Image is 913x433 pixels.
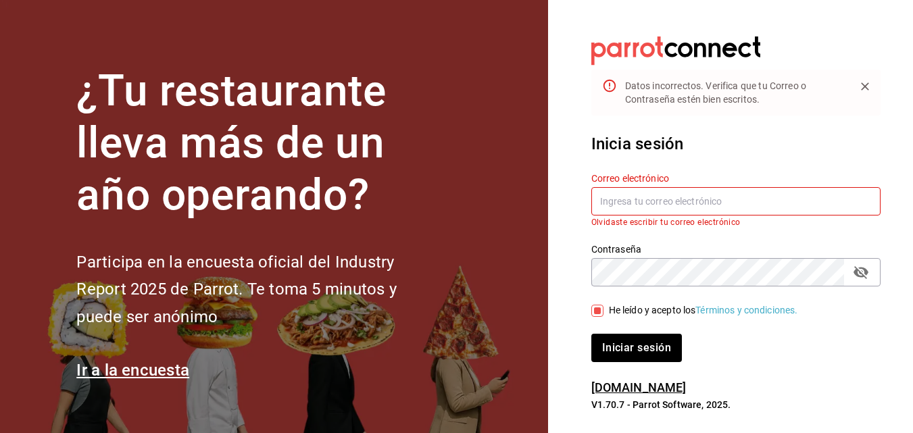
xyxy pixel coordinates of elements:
p: V1.70.7 - Parrot Software, 2025. [591,398,881,411]
h2: Participa en la encuesta oficial del Industry Report 2025 de Parrot. Te toma 5 minutos y puede se... [76,249,441,331]
a: Términos y condiciones. [695,305,797,315]
p: Olvidaste escribir tu correo electrónico [591,218,881,227]
input: Ingresa tu correo electrónico [591,187,881,215]
a: [DOMAIN_NAME] [591,380,687,394]
div: Datos incorrectos. Verifica que tu Correo o Contraseña estén bien escritos. [625,74,844,111]
label: Contraseña [591,245,881,254]
button: Iniciar sesión [591,334,682,362]
h1: ¿Tu restaurante lleva más de un año operando? [76,66,441,221]
a: Ir a la encuesta [76,361,189,380]
button: passwordField [849,261,872,284]
label: Correo electrónico [591,174,881,183]
div: He leído y acepto los [609,303,798,317]
button: Close [855,76,875,97]
h3: Inicia sesión [591,132,881,156]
